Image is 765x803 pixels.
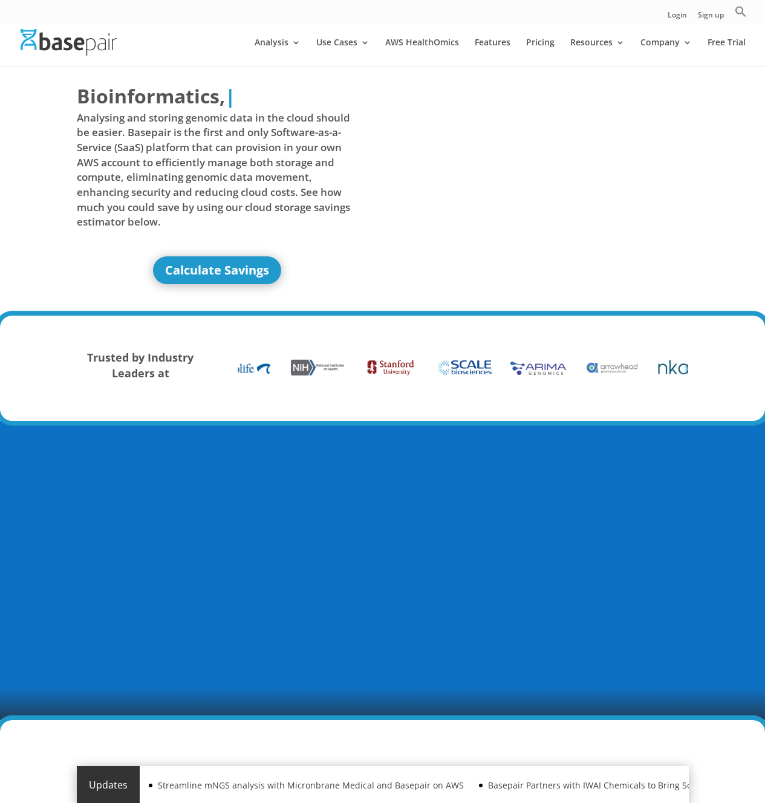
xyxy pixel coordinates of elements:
[735,5,747,18] svg: Search
[21,29,117,55] img: Basepair
[77,82,225,110] span: Bioinformatics,
[225,83,236,109] span: |
[668,11,687,24] a: Login
[475,38,510,67] a: Features
[385,38,459,67] a: AWS HealthOmics
[87,350,194,380] strong: Trusted by Industry Leaders at
[77,111,358,230] span: Analysing and storing genomic data in the cloud should be easier. Basepair is the first and only ...
[316,38,369,67] a: Use Cases
[526,38,555,67] a: Pricing
[735,5,747,24] a: Search Icon Link
[708,38,746,67] a: Free Trial
[640,38,692,67] a: Company
[570,38,625,67] a: Resources
[698,11,724,24] a: Sign up
[255,38,301,67] a: Analysis
[391,82,672,241] iframe: Basepair - NGS Analysis Simplified
[153,256,281,284] a: Calculate Savings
